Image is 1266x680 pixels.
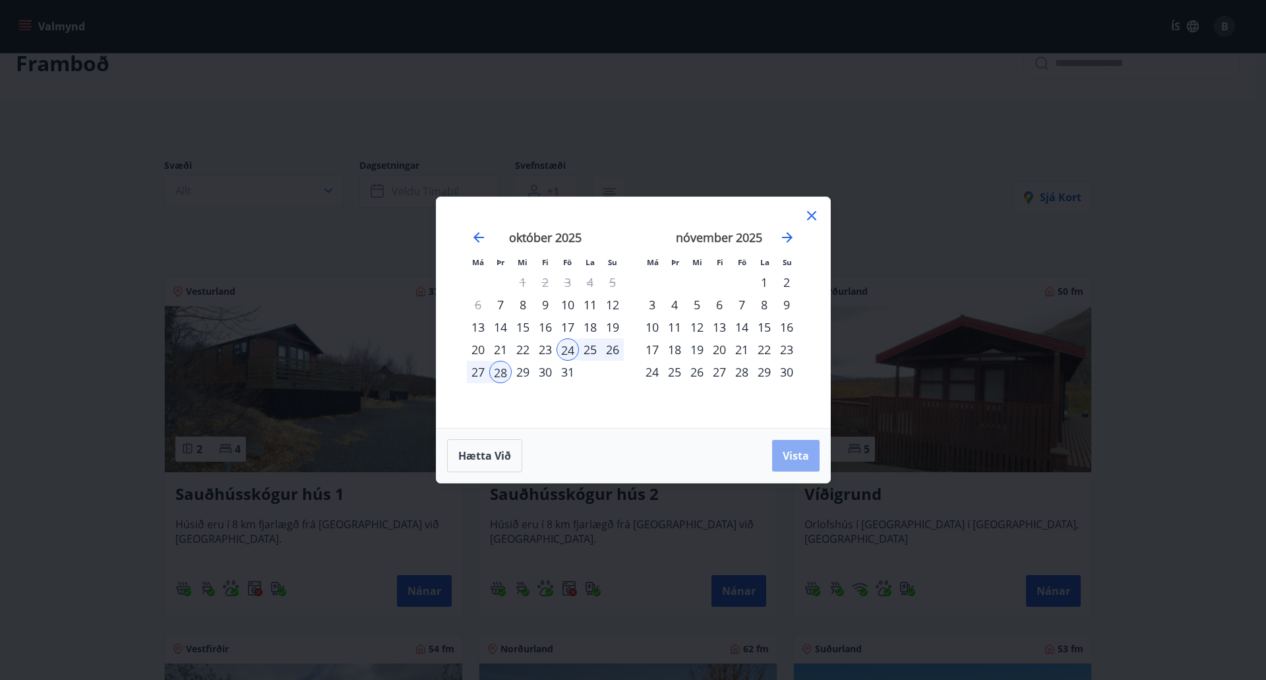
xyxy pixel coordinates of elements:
div: 23 [775,338,798,361]
td: Choose föstudagur, 10. október 2025 as your check-in date. It’s available. [557,294,579,316]
td: Choose miðvikudagur, 15. október 2025 as your check-in date. It’s available. [512,316,534,338]
small: Fö [563,257,572,267]
small: Mi [692,257,702,267]
div: 20 [708,338,731,361]
td: Choose föstudagur, 7. nóvember 2025 as your check-in date. It’s available. [731,294,753,316]
div: 9 [534,294,557,316]
td: Choose mánudagur, 10. nóvember 2025 as your check-in date. It’s available. [641,316,663,338]
div: 12 [686,316,708,338]
div: 5 [686,294,708,316]
div: 15 [512,316,534,338]
div: 24 [641,361,663,383]
strong: október 2025 [509,230,582,245]
div: 30 [534,361,557,383]
td: Choose laugardagur, 22. nóvember 2025 as your check-in date. It’s available. [753,338,775,361]
td: Choose sunnudagur, 19. október 2025 as your check-in date. It’s available. [601,316,624,338]
strong: nóvember 2025 [676,230,762,245]
td: Choose laugardagur, 29. nóvember 2025 as your check-in date. It’s available. [753,361,775,383]
div: Calendar [452,213,814,412]
div: 17 [557,316,579,338]
small: Fö [738,257,746,267]
td: Not available. sunnudagur, 5. október 2025 [601,271,624,294]
td: Choose mánudagur, 17. nóvember 2025 as your check-in date. It’s available. [641,338,663,361]
td: Choose fimmtudagur, 13. nóvember 2025 as your check-in date. It’s available. [708,316,731,338]
td: Choose þriðjudagur, 11. nóvember 2025 as your check-in date. It’s available. [663,316,686,338]
div: 19 [601,316,624,338]
td: Choose miðvikudagur, 12. nóvember 2025 as your check-in date. It’s available. [686,316,708,338]
small: Fi [717,257,723,267]
td: Choose mánudagur, 24. nóvember 2025 as your check-in date. It’s available. [641,361,663,383]
div: 15 [753,316,775,338]
td: Selected. sunnudagur, 26. október 2025 [601,338,624,361]
div: 26 [601,338,624,361]
td: Choose miðvikudagur, 5. nóvember 2025 as your check-in date. It’s available. [686,294,708,316]
td: Choose laugardagur, 18. október 2025 as your check-in date. It’s available. [579,316,601,338]
td: Choose sunnudagur, 16. nóvember 2025 as your check-in date. It’s available. [775,316,798,338]
div: 11 [579,294,601,316]
td: Selected. mánudagur, 27. október 2025 [467,361,489,383]
td: Choose mánudagur, 20. október 2025 as your check-in date. It’s available. [467,338,489,361]
td: Choose miðvikudagur, 29. október 2025 as your check-in date. It’s available. [512,361,534,383]
td: Choose þriðjudagur, 14. október 2025 as your check-in date. It’s available. [489,316,512,338]
td: Not available. fimmtudagur, 2. október 2025 [534,271,557,294]
small: Su [783,257,792,267]
td: Choose þriðjudagur, 4. nóvember 2025 as your check-in date. It’s available. [663,294,686,316]
small: La [586,257,595,267]
td: Choose sunnudagur, 30. nóvember 2025 as your check-in date. It’s available. [775,361,798,383]
div: 12 [601,294,624,316]
td: Not available. mánudagur, 6. október 2025 [467,294,489,316]
button: Vista [772,440,820,472]
div: 2 [775,271,798,294]
td: Not available. miðvikudagur, 1. október 2025 [512,271,534,294]
td: Choose laugardagur, 1. nóvember 2025 as your check-in date. It’s available. [753,271,775,294]
div: 26 [686,361,708,383]
div: 18 [579,316,601,338]
div: 21 [731,338,753,361]
td: Choose fimmtudagur, 23. október 2025 as your check-in date. It’s available. [534,338,557,361]
div: 22 [753,338,775,361]
td: Choose miðvikudagur, 19. nóvember 2025 as your check-in date. It’s available. [686,338,708,361]
div: 10 [641,316,663,338]
td: Choose þriðjudagur, 25. nóvember 2025 as your check-in date. It’s available. [663,361,686,383]
div: 16 [775,316,798,338]
div: 21 [489,338,512,361]
td: Choose fimmtudagur, 27. nóvember 2025 as your check-in date. It’s available. [708,361,731,383]
div: 18 [663,338,686,361]
td: Choose fimmtudagur, 16. október 2025 as your check-in date. It’s available. [534,316,557,338]
div: 13 [708,316,731,338]
td: Choose laugardagur, 8. nóvember 2025 as your check-in date. It’s available. [753,294,775,316]
div: 29 [512,361,534,383]
td: Choose fimmtudagur, 20. nóvember 2025 as your check-in date. It’s available. [708,338,731,361]
div: 3 [641,294,663,316]
small: Má [647,257,659,267]
td: Selected. laugardagur, 25. október 2025 [579,338,601,361]
div: 19 [686,338,708,361]
td: Not available. föstudagur, 3. október 2025 [557,271,579,294]
small: Mi [518,257,527,267]
td: Choose þriðjudagur, 21. október 2025 as your check-in date. It’s available. [489,338,512,361]
td: Choose föstudagur, 21. nóvember 2025 as your check-in date. It’s available. [731,338,753,361]
div: 8 [753,294,775,316]
div: 23 [534,338,557,361]
td: Choose laugardagur, 15. nóvember 2025 as your check-in date. It’s available. [753,316,775,338]
td: Choose sunnudagur, 2. nóvember 2025 as your check-in date. It’s available. [775,271,798,294]
div: 9 [775,294,798,316]
div: 8 [512,294,534,316]
div: 29 [753,361,775,383]
td: Choose mánudagur, 13. október 2025 as your check-in date. It’s available. [467,316,489,338]
div: 27 [708,361,731,383]
td: Choose miðvikudagur, 8. október 2025 as your check-in date. It’s available. [512,294,534,316]
div: 24 [557,338,579,361]
div: 7 [731,294,753,316]
td: Selected as end date. þriðjudagur, 28. október 2025 [489,361,512,383]
div: 28 [489,361,512,383]
td: Choose fimmtudagur, 6. nóvember 2025 as your check-in date. It’s available. [708,294,731,316]
div: 22 [512,338,534,361]
div: 28 [731,361,753,383]
div: 31 [557,361,579,383]
div: 1 [753,271,775,294]
td: Choose sunnudagur, 12. október 2025 as your check-in date. It’s available. [601,294,624,316]
div: 20 [467,338,489,361]
td: Choose þriðjudagur, 7. október 2025 as your check-in date. It’s available. [489,294,512,316]
td: Selected as start date. föstudagur, 24. október 2025 [557,338,579,361]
